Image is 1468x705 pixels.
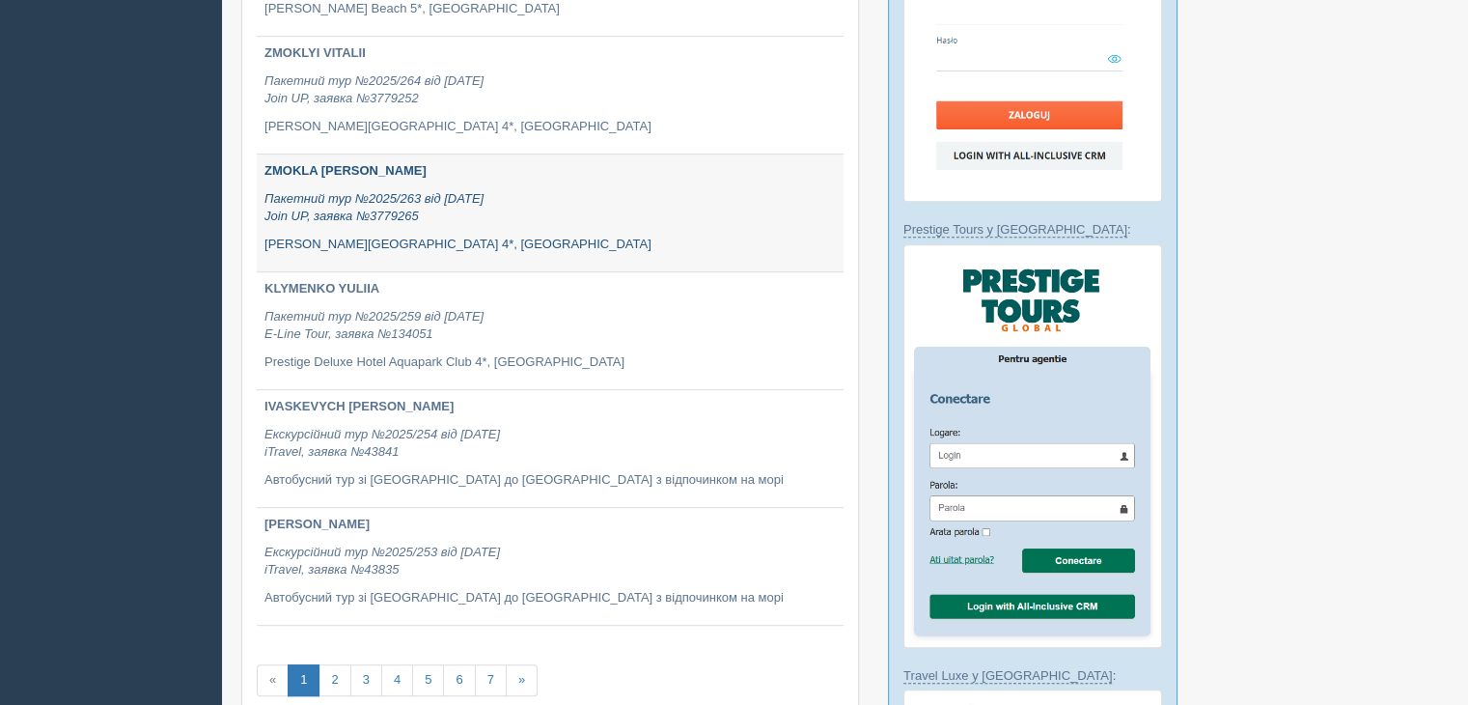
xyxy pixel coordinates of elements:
[475,664,507,696] a: 7
[264,118,836,136] p: [PERSON_NAME][GEOGRAPHIC_DATA] 4*, [GEOGRAPHIC_DATA]
[264,73,484,106] i: Пакетний тур №2025/264 від [DATE] Join UP, заявка №3779252
[264,545,500,578] i: Екскурсійний тур №2025/253 від [DATE] iTravel, заявка №43835
[264,163,427,178] b: ZMOKLA [PERSON_NAME]
[257,508,844,625] a: [PERSON_NAME] Екскурсійний тур №2025/253 від [DATE]iTravel, заявка №43835 Автобусний тур зі [GEOG...
[264,589,836,607] p: Автобусний тур зі [GEOGRAPHIC_DATA] до [GEOGRAPHIC_DATA] з відпочинком на морі
[257,664,289,696] span: «
[506,664,538,696] a: »
[903,222,1127,238] a: Prestige Tours у [GEOGRAPHIC_DATA]
[288,664,319,696] a: 1
[264,281,379,296] b: KLYMENKO YULIIA
[903,668,1112,684] a: Travel Luxe у [GEOGRAPHIC_DATA]
[264,427,500,460] i: Екскурсійний тур №2025/254 від [DATE] iTravel, заявка №43841
[257,37,844,154] a: ZMOKLYI VITALII Пакетний тур №2025/264 від [DATE]Join UP, заявка №3779252 [PERSON_NAME][GEOGRAPHI...
[381,664,413,696] a: 4
[264,517,370,531] b: [PERSON_NAME]
[903,220,1162,239] p: :
[412,664,444,696] a: 5
[264,353,836,372] p: Prestige Deluxe Hotel Aquapark Club 4*, [GEOGRAPHIC_DATA]
[264,45,366,60] b: ZMOKLYI VITALII
[264,399,454,413] b: IVASKEVYCH [PERSON_NAME]
[264,191,484,224] i: Пакетний тур №2025/263 від [DATE] Join UP, заявка №3779265
[257,390,844,507] a: IVASKEVYCH [PERSON_NAME] Екскурсійний тур №2025/254 від [DATE]iTravel, заявка №43841 Автобусний т...
[257,272,844,389] a: KLYMENKO YULIIA Пакетний тур №2025/259 від [DATE]E-Line Tour, заявка №134051 Prestige Deluxe Hote...
[257,155,844,271] a: ZMOKLA [PERSON_NAME] Пакетний тур №2025/263 від [DATE]Join UP, заявка №3779265 [PERSON_NAME][GEOG...
[264,309,484,342] i: Пакетний тур №2025/259 від [DATE] E-Line Tour, заявка №134051
[443,664,475,696] a: 6
[903,244,1162,648] img: prestige-tours-login-via-crm-for-travel-agents.png
[903,666,1162,685] p: :
[264,471,836,490] p: Автобусний тур зі [GEOGRAPHIC_DATA] до [GEOGRAPHIC_DATA] з відпочинком на морі
[319,664,350,696] a: 2
[350,664,382,696] a: 3
[264,236,836,254] p: [PERSON_NAME][GEOGRAPHIC_DATA] 4*, [GEOGRAPHIC_DATA]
